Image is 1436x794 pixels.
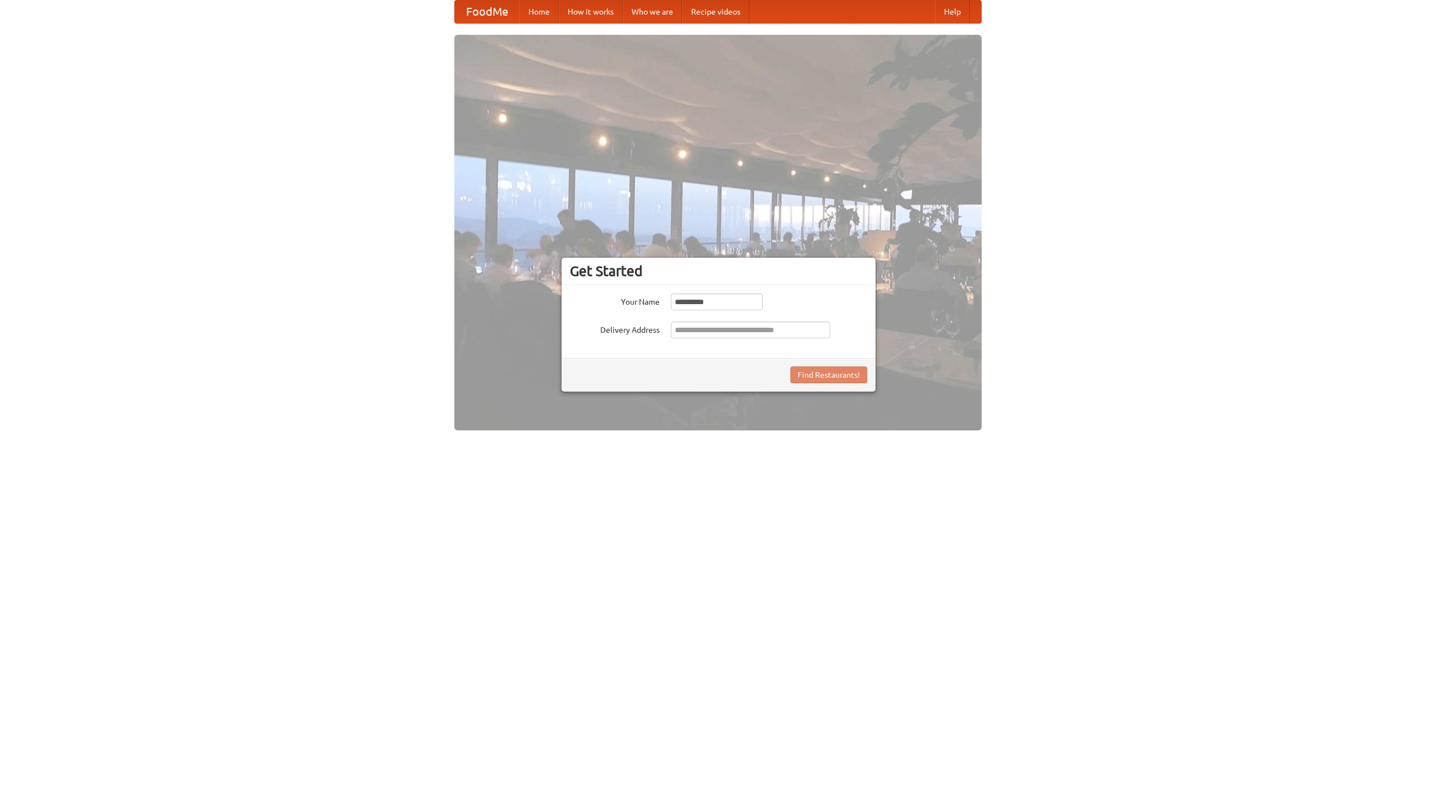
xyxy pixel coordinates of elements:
label: Your Name [570,293,660,307]
a: How it works [559,1,623,23]
a: Who we are [623,1,682,23]
h3: Get Started [570,263,867,279]
a: Home [519,1,559,23]
a: Recipe videos [682,1,749,23]
a: Help [935,1,970,23]
label: Delivery Address [570,322,660,336]
a: FoodMe [455,1,519,23]
button: Find Restaurants! [790,366,867,383]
